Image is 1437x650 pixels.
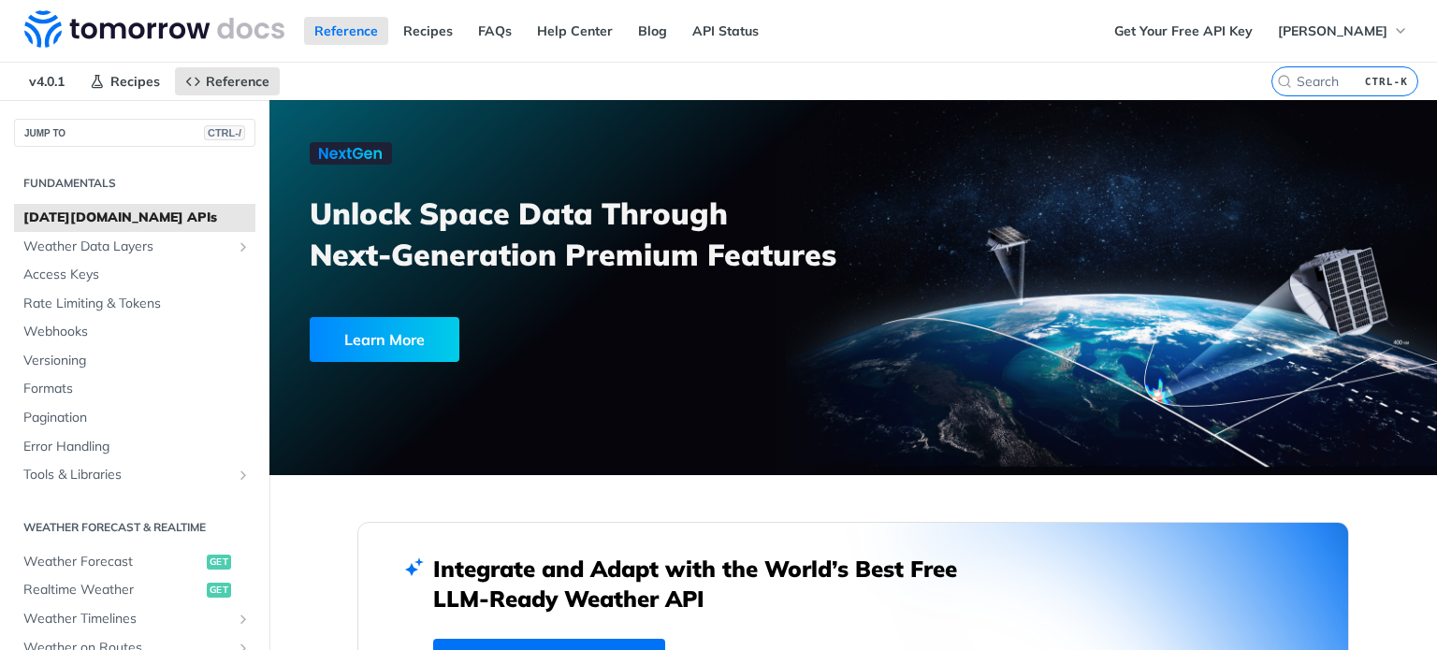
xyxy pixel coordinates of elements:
[23,352,251,370] span: Versioning
[1360,72,1413,91] kbd: CTRL-K
[310,317,459,362] div: Learn More
[23,438,251,456] span: Error Handling
[204,125,245,140] span: CTRL-/
[23,553,202,571] span: Weather Forecast
[236,468,251,483] button: Show subpages for Tools & Libraries
[393,17,463,45] a: Recipes
[14,261,255,289] a: Access Keys
[207,555,231,570] span: get
[14,347,255,375] a: Versioning
[628,17,677,45] a: Blog
[110,73,160,90] span: Recipes
[14,433,255,461] a: Error Handling
[23,409,251,427] span: Pagination
[433,554,985,614] h2: Integrate and Adapt with the World’s Best Free LLM-Ready Weather API
[23,380,251,398] span: Formats
[1268,17,1418,45] button: [PERSON_NAME]
[207,583,231,598] span: get
[14,576,255,604] a: Realtime Weatherget
[1277,74,1292,89] svg: Search
[19,67,75,95] span: v4.0.1
[23,323,251,341] span: Webhooks
[236,612,251,627] button: Show subpages for Weather Timelines
[23,238,231,256] span: Weather Data Layers
[14,375,255,403] a: Formats
[1104,17,1263,45] a: Get Your Free API Key
[24,10,284,48] img: Tomorrow.io Weather API Docs
[527,17,623,45] a: Help Center
[14,119,255,147] button: JUMP TOCTRL-/
[23,610,231,628] span: Weather Timelines
[80,67,170,95] a: Recipes
[14,318,255,346] a: Webhooks
[175,67,280,95] a: Reference
[23,466,231,484] span: Tools & Libraries
[304,17,388,45] a: Reference
[14,548,255,576] a: Weather Forecastget
[23,581,202,599] span: Realtime Weather
[206,73,269,90] span: Reference
[23,209,251,227] span: [DATE][DOMAIN_NAME] APIs
[23,295,251,313] span: Rate Limiting & Tokens
[1278,22,1387,39] span: [PERSON_NAME]
[14,404,255,432] a: Pagination
[310,142,392,165] img: NextGen
[14,519,255,536] h2: Weather Forecast & realtime
[14,461,255,489] a: Tools & LibrariesShow subpages for Tools & Libraries
[310,317,761,362] a: Learn More
[14,175,255,192] h2: Fundamentals
[14,605,255,633] a: Weather TimelinesShow subpages for Weather Timelines
[14,233,255,261] a: Weather Data LayersShow subpages for Weather Data Layers
[23,266,251,284] span: Access Keys
[310,193,874,275] h3: Unlock Space Data Through Next-Generation Premium Features
[236,239,251,254] button: Show subpages for Weather Data Layers
[14,290,255,318] a: Rate Limiting & Tokens
[14,204,255,232] a: [DATE][DOMAIN_NAME] APIs
[468,17,522,45] a: FAQs
[682,17,769,45] a: API Status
